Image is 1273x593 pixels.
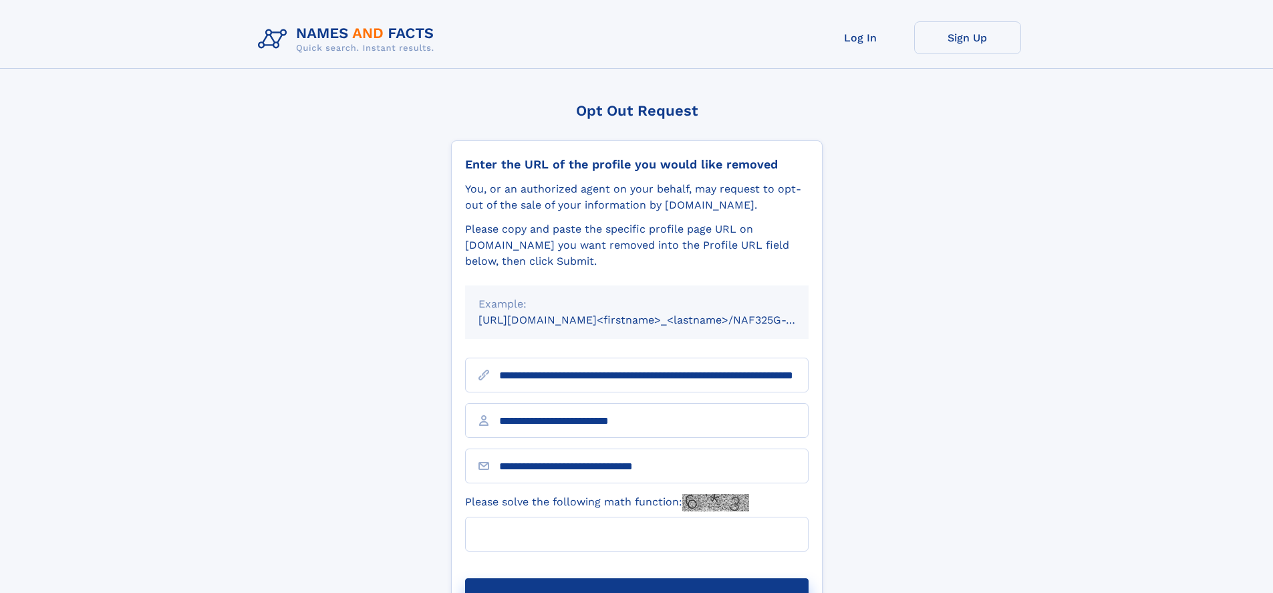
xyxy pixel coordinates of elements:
img: Logo Names and Facts [253,21,445,57]
small: [URL][DOMAIN_NAME]<firstname>_<lastname>/NAF325G-xxxxxxxx [478,314,834,326]
label: Please solve the following math function: [465,494,749,511]
a: Log In [807,21,914,54]
div: Please copy and paste the specific profile page URL on [DOMAIN_NAME] you want removed into the Pr... [465,221,809,269]
div: Example: [478,296,795,312]
a: Sign Up [914,21,1021,54]
div: Enter the URL of the profile you would like removed [465,157,809,172]
div: Opt Out Request [451,102,823,119]
div: You, or an authorized agent on your behalf, may request to opt-out of the sale of your informatio... [465,181,809,213]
